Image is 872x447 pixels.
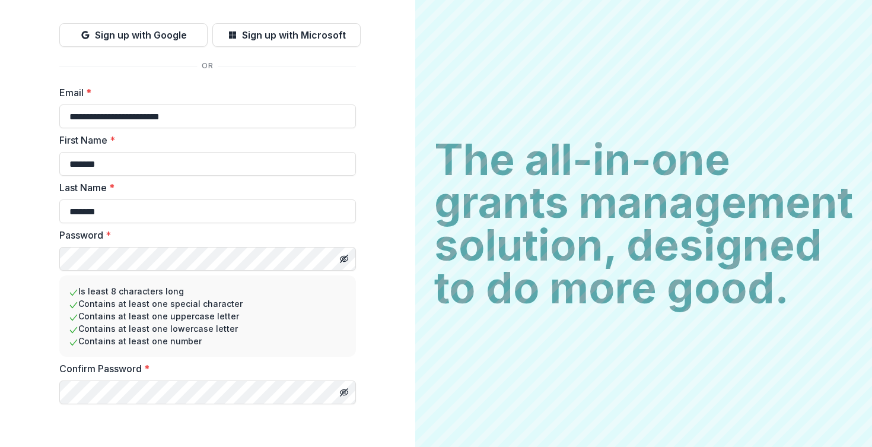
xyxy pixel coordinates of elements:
[59,23,208,47] button: Sign up with Google
[59,228,349,242] label: Password
[69,322,346,335] li: Contains at least one lowercase letter
[59,362,349,376] label: Confirm Password
[59,180,349,195] label: Last Name
[335,249,354,268] button: Toggle password visibility
[212,23,361,47] button: Sign up with Microsoft
[69,285,346,297] li: Is least 8 characters long
[59,133,349,147] label: First Name
[335,383,354,402] button: Toggle password visibility
[69,297,346,310] li: Contains at least one special character
[69,335,346,347] li: Contains at least one number
[59,85,349,100] label: Email
[69,310,346,322] li: Contains at least one uppercase letter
